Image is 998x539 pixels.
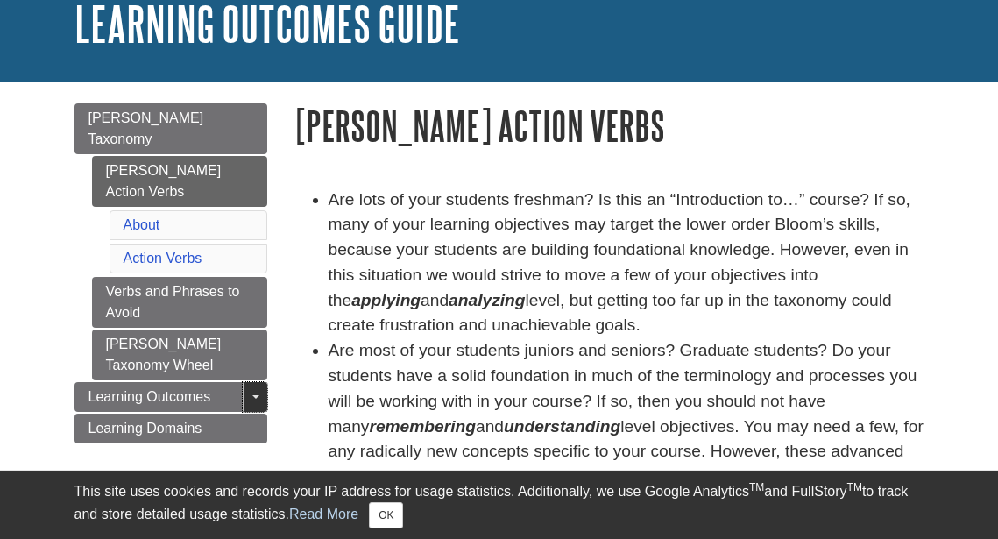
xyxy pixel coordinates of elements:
strong: applying [351,291,421,309]
a: About [124,217,160,232]
span: Learning Domains [88,421,202,436]
sup: TM [749,481,764,493]
a: [PERSON_NAME] Taxonomy [74,103,267,154]
li: Are lots of your students freshman? Is this an “Introduction to…” course? If so, many of your lea... [329,188,924,339]
em: remembering [369,417,476,436]
h1: [PERSON_NAME] Action Verbs [294,103,924,148]
a: Read More [289,507,358,521]
sup: TM [847,481,862,493]
a: Action Verbs [124,251,202,266]
a: [PERSON_NAME] Action Verbs [92,156,267,207]
strong: analyzing [449,291,525,309]
a: Learning Domains [74,414,267,443]
button: Close [369,502,403,528]
a: Learning Outcomes [74,382,267,412]
div: This site uses cookies and records your IP address for usage statistics. Additionally, we use Goo... [74,481,924,528]
li: Are most of your students juniors and seniors? Graduate students? Do your students have a solid f... [329,338,924,515]
span: Learning Outcomes [88,389,211,404]
div: Guide Page Menu [74,103,267,443]
span: [PERSON_NAME] Taxonomy [88,110,204,146]
em: understanding [504,417,620,436]
a: [PERSON_NAME] Taxonomy Wheel [92,330,267,380]
a: Verbs and Phrases to Avoid [92,277,267,328]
